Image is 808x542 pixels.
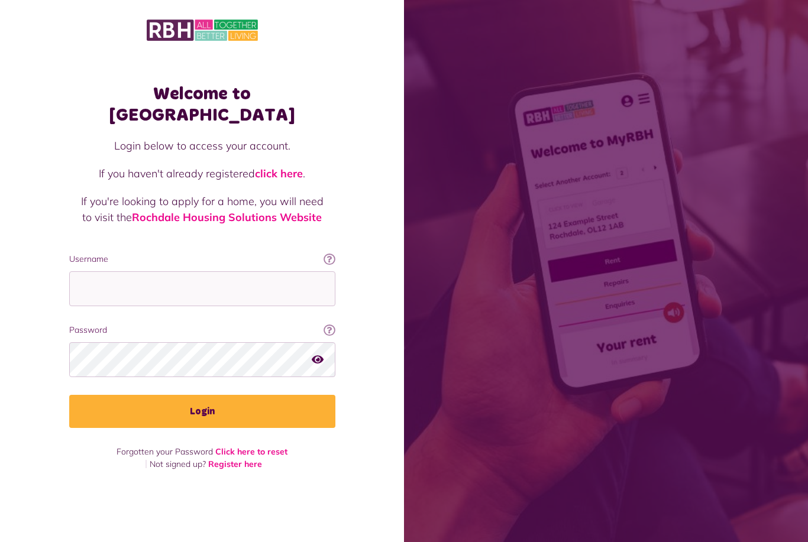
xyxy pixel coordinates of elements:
a: click here [255,167,303,180]
img: MyRBH [147,18,258,43]
h1: Welcome to [GEOGRAPHIC_DATA] [69,83,335,126]
a: Register here [208,459,262,469]
p: If you're looking to apply for a home, you will need to visit the [81,193,324,225]
p: Login below to access your account. [81,138,324,154]
button: Login [69,395,335,428]
label: Username [69,253,335,265]
span: Forgotten your Password [117,446,213,457]
p: If you haven't already registered . [81,165,324,181]
label: Password [69,324,335,336]
a: Click here to reset [215,446,287,457]
span: Not signed up? [150,459,206,469]
a: Rochdale Housing Solutions Website [132,210,322,224]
